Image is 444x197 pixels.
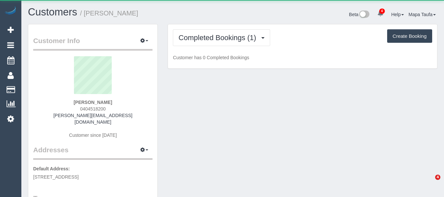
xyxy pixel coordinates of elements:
[80,106,106,111] span: 0404518200
[173,29,270,46] button: Completed Bookings (1)
[28,6,77,18] a: Customers
[33,174,79,180] span: [STREET_ADDRESS]
[80,10,138,17] small: / [PERSON_NAME]
[74,100,112,105] strong: [PERSON_NAME]
[391,12,404,17] a: Help
[4,7,17,16] img: Automaid Logo
[379,9,385,14] span: 4
[422,175,437,190] iframe: Intercom live chat
[53,113,132,125] a: [PERSON_NAME][EMAIL_ADDRESS][DOMAIN_NAME]
[33,165,70,172] label: Default Address:
[33,36,152,51] legend: Customer Info
[359,11,369,19] img: New interface
[435,175,440,180] span: 4
[409,12,436,17] a: Mapa Taufa
[374,7,387,21] a: 4
[387,29,432,43] button: Create Booking
[178,34,259,42] span: Completed Bookings (1)
[69,133,117,138] span: Customer since [DATE]
[173,54,432,61] p: Customer has 0 Completed Bookings
[349,12,369,17] a: Beta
